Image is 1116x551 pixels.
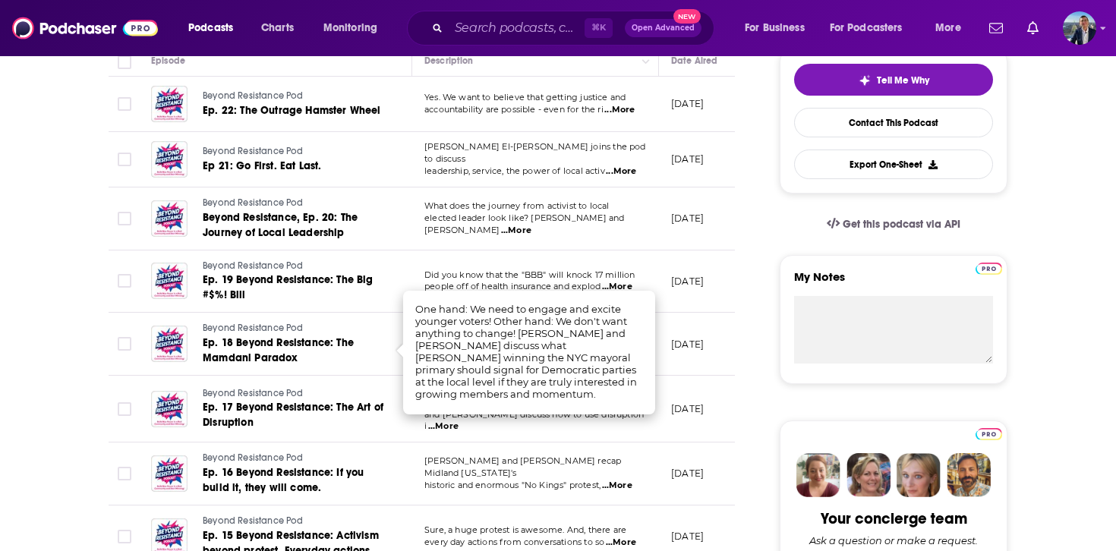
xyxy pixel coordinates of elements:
[424,537,604,547] span: every day actions from conversations to so
[424,480,601,490] span: historic and enormous "No Kings" protest,
[203,260,385,273] a: Beyond Resistance Pod
[415,303,637,400] span: One hand: We need to engage and excite younger voters! Other hand: We don't want anything to chan...
[821,509,967,528] div: Your concierge team
[424,141,646,164] span: [PERSON_NAME] El-[PERSON_NAME] joins the pod to discuss
[859,74,871,87] img: tell me why sparkle
[602,480,632,492] span: ...More
[118,467,131,480] span: Toggle select row
[118,274,131,288] span: Toggle select row
[794,269,993,296] label: My Notes
[935,17,961,39] span: More
[925,16,980,40] button: open menu
[424,455,621,478] span: [PERSON_NAME] and [PERSON_NAME] recap Midland [US_STATE]'s
[604,104,635,116] span: ...More
[1063,11,1096,45] img: User Profile
[809,534,978,546] div: Ask a question or make a request.
[203,452,304,463] span: Beyond Resistance Pod
[424,281,601,291] span: people off of health insurance and explod
[976,263,1002,275] img: Podchaser Pro
[118,337,131,351] span: Toggle select row
[12,14,158,43] img: Podchaser - Follow, Share and Rate Podcasts
[118,402,131,416] span: Toggle select row
[203,465,385,496] a: Ep. 16 Beyond Resistance: If you build it, they will come.
[606,537,636,549] span: ...More
[976,426,1002,440] a: Pro website
[118,212,131,225] span: Toggle select row
[323,17,377,39] span: Monitoring
[118,97,131,111] span: Toggle select row
[671,153,704,165] p: [DATE]
[637,52,655,71] button: Column Actions
[203,452,385,465] a: Beyond Resistance Pod
[118,153,131,166] span: Toggle select row
[421,11,729,46] div: Search podcasts, credits, & more...
[424,104,604,115] span: accountability are possible - even for the ri
[794,150,993,179] button: Export One-Sheet
[203,145,383,159] a: Beyond Resistance Pod
[151,52,185,70] div: Episode
[796,453,840,497] img: Sydney Profile
[203,104,381,117] span: Ep. 22: The Outrage Hamster Wheel
[203,211,358,239] span: Beyond Resistance, Ep. 20: The Journey of Local Leadership
[1063,11,1096,45] button: Show profile menu
[188,17,233,39] span: Podcasts
[424,213,624,235] span: elected leader look like? [PERSON_NAME] and [PERSON_NAME]
[897,453,941,497] img: Jules Profile
[203,159,321,172] span: Ep 21: Go First. Eat Last.
[428,420,459,433] span: ...More
[830,17,903,39] span: For Podcasters
[976,428,1002,440] img: Podchaser Pro
[203,387,385,401] a: Beyond Resistance Pod
[671,530,704,543] p: [DATE]
[673,9,701,24] span: New
[203,90,304,101] span: Beyond Resistance Pod
[1063,11,1096,45] span: Logged in as andrewmamo5
[671,97,704,110] p: [DATE]
[671,212,704,225] p: [DATE]
[843,218,960,231] span: Get this podcast via API
[203,466,364,494] span: Ep. 16 Beyond Resistance: If you build it, they will come.
[203,197,304,208] span: Beyond Resistance Pod
[671,467,704,480] p: [DATE]
[820,16,925,40] button: open menu
[794,108,993,137] a: Contact This Podcast
[203,388,304,398] span: Beyond Resistance Pod
[424,165,605,176] span: leadership, service, the power of local activ
[671,402,704,415] p: [DATE]
[203,515,304,526] span: Beyond Resistance Pod
[877,74,929,87] span: Tell Me Why
[983,15,1009,41] a: Show notifications dropdown
[203,401,383,429] span: Ep. 17 Beyond Resistance: The Art of Disruption
[947,453,991,497] img: Jon Profile
[424,524,626,535] span: Sure, a huge protest is awesome. And, there are
[203,400,385,430] a: Ep. 17 Beyond Resistance: The Art of Disruption
[261,17,294,39] span: Charts
[203,159,383,174] a: Ep 21: Go First. Eat Last.
[606,165,636,178] span: ...More
[625,19,701,37] button: Open AdvancedNew
[976,260,1002,275] a: Pro website
[424,409,644,432] span: and [PERSON_NAME] discuss how to use disruption i
[203,273,374,301] span: Ep. 19 Beyond Resistance: The Big #$%! Bill
[449,16,585,40] input: Search podcasts, credits, & more...
[203,335,385,366] a: Ep. 18 Beyond Resistance: The Mamdani Paradox
[671,275,704,288] p: [DATE]
[745,17,805,39] span: For Business
[203,272,385,303] a: Ep. 19 Beyond Resistance: The Big #$%! Bill
[734,16,824,40] button: open menu
[203,336,354,364] span: Ep. 18 Beyond Resistance: The Mamdani Paradox
[846,453,891,497] img: Barbara Profile
[203,197,385,210] a: Beyond Resistance Pod
[203,323,304,333] span: Beyond Resistance Pod
[203,322,385,335] a: Beyond Resistance Pod
[313,16,397,40] button: open menu
[118,530,131,543] span: Toggle select row
[501,225,531,237] span: ...More
[632,24,695,32] span: Open Advanced
[585,18,613,38] span: ⌘ K
[203,90,383,103] a: Beyond Resistance Pod
[671,338,704,351] p: [DATE]
[794,64,993,96] button: tell me why sparkleTell Me Why
[203,515,385,528] a: Beyond Resistance Pod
